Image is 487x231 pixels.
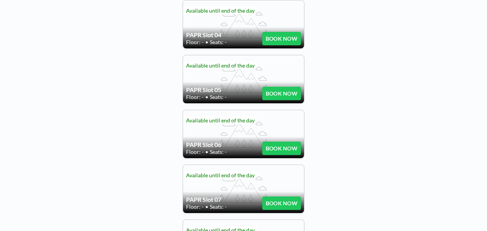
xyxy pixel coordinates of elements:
[186,172,255,178] span: Available until end of the day
[210,39,227,46] span: Seats: -
[186,62,255,69] span: Available until end of the day
[186,196,262,203] h4: PAPR Slot 07
[205,148,208,155] span: •
[262,32,301,45] button: BOOK NOW
[205,39,208,46] span: •
[186,203,204,210] span: Floor: -
[186,86,262,94] h4: PAPR Slot 05
[210,148,227,155] span: Seats: -
[210,203,227,210] span: Seats: -
[262,196,301,210] button: BOOK NOW
[186,94,204,101] span: Floor: -
[186,148,204,155] span: Floor: -
[186,39,204,46] span: Floor: -
[186,7,255,14] span: Available until end of the day
[205,203,208,210] span: •
[262,142,301,155] button: BOOK NOW
[186,31,262,39] h4: PAPR Slot 04
[186,141,262,148] h4: PAPR Slot 06
[186,117,255,124] span: Available until end of the day
[210,94,227,101] span: Seats: -
[262,87,301,100] button: BOOK NOW
[205,94,208,101] span: •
